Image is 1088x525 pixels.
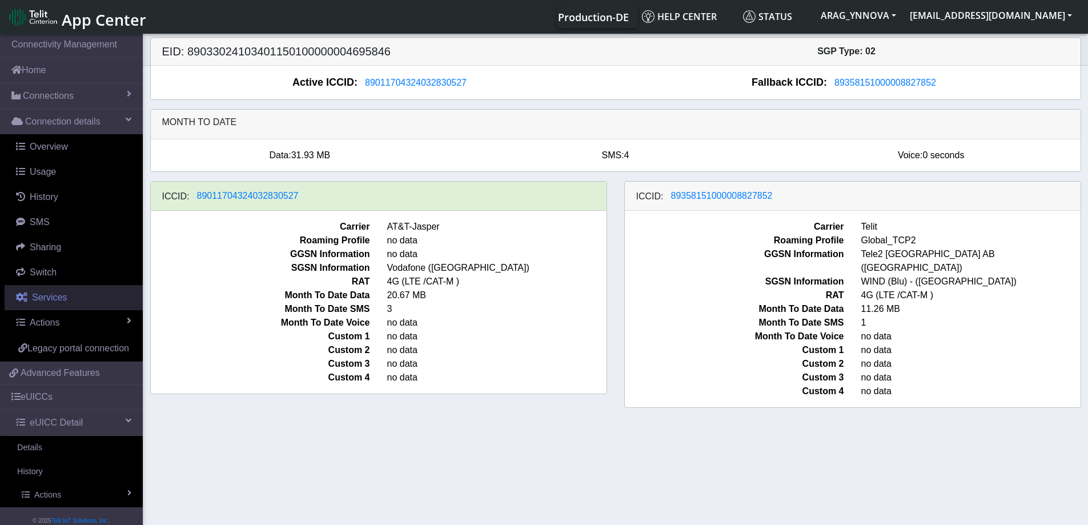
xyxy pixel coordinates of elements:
span: 4G (LTE /CAT-M ) [379,275,615,288]
span: 20.67 MB [379,288,615,302]
span: Services [32,292,67,302]
span: 0 seconds [922,150,964,160]
h6: ICCID: [162,191,190,202]
span: Custom 2 [616,357,853,371]
span: 89011704324032830527 [197,191,299,201]
span: 4 [624,150,629,160]
span: 31.93 MB [291,150,330,160]
span: Legacy portal connection [27,343,129,353]
span: SGSN Information [616,275,853,288]
span: no data [379,357,615,371]
span: GGSN Information [142,247,379,261]
span: no data [379,343,615,357]
h5: EID: 89033024103401150100000004695846 [154,45,616,58]
a: Sharing [5,235,143,260]
span: Roaming Profile [616,234,853,247]
span: Carrier [142,220,379,234]
span: Custom 4 [142,371,379,384]
span: Custom 3 [616,371,853,384]
span: no data [379,371,615,384]
span: RAT [616,288,853,302]
span: Roaming Profile [142,234,379,247]
span: App Center [62,9,146,30]
button: 89011704324032830527 [190,189,306,203]
span: 89358151000008827852 [671,191,773,201]
a: Help center [637,5,738,28]
span: 3 [379,302,615,316]
a: Services [5,285,143,310]
span: eUICC Detail [30,416,83,430]
span: 89358151000008827852 [834,78,936,87]
span: Sharing [30,242,61,252]
span: no data [379,247,615,261]
span: Carrier [616,220,853,234]
span: Month To Date Voice [142,316,379,330]
span: Custom 1 [142,330,379,343]
span: Month To Date Data [616,302,853,316]
button: 89011704324032830527 [358,75,474,90]
span: Custom 3 [142,357,379,371]
span: SGSN Information [142,261,379,275]
span: SGP Type: 02 [817,46,876,56]
span: Actions [34,489,61,502]
a: History [5,185,143,210]
span: Usage [30,167,56,177]
span: Advanced Features [21,366,100,380]
span: Month To Date Voice [616,330,853,343]
a: Actions [5,310,143,335]
span: SMS [30,217,50,227]
button: [EMAIL_ADDRESS][DOMAIN_NAME] [903,5,1079,26]
h6: Month to date [162,117,1069,127]
span: Connection details [25,115,101,129]
a: Your current platform instance [557,5,628,28]
a: Actions [5,483,143,507]
span: Custom 1 [616,343,853,357]
a: App Center [9,5,144,29]
span: AT&T-Jasper [379,220,615,234]
span: 89011704324032830527 [365,78,467,87]
span: Switch [30,267,57,277]
span: Month To Date SMS [616,316,853,330]
img: knowledge.svg [642,10,655,23]
span: SMS: [601,150,624,160]
span: no data [379,234,615,247]
span: Vodafone ([GEOGRAPHIC_DATA]) [379,261,615,275]
span: Month To Date Data [142,288,379,302]
h6: ICCID: [636,191,664,202]
span: Data: [269,150,291,160]
a: Switch [5,260,143,285]
span: Active ICCID: [292,75,358,90]
a: eUICC Detail [5,410,143,435]
span: Voice: [898,150,923,160]
button: 89358151000008827852 [664,189,780,203]
button: 89358151000008827852 [827,75,944,90]
span: Production-DE [558,10,629,24]
span: Connections [23,89,74,103]
span: History [30,192,58,202]
span: Custom 2 [142,343,379,357]
img: status.svg [743,10,756,23]
a: Overview [5,134,143,159]
span: Overview [30,142,68,151]
span: GGSN Information [616,247,853,275]
img: logo-telit-cinterion-gw-new.png [9,8,57,26]
span: Fallback ICCID: [752,75,827,90]
button: ARAG_YNNOVA [814,5,903,26]
span: RAT [142,275,379,288]
a: SMS [5,210,143,235]
span: no data [379,316,615,330]
span: Actions [30,318,59,327]
span: Help center [642,10,717,23]
a: Usage [5,159,143,185]
span: Month To Date SMS [142,302,379,316]
a: Telit IoT Solutions, Inc. [51,518,109,524]
a: Status [738,5,814,28]
span: no data [379,330,615,343]
span: Status [743,10,792,23]
span: Custom 4 [616,384,853,398]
